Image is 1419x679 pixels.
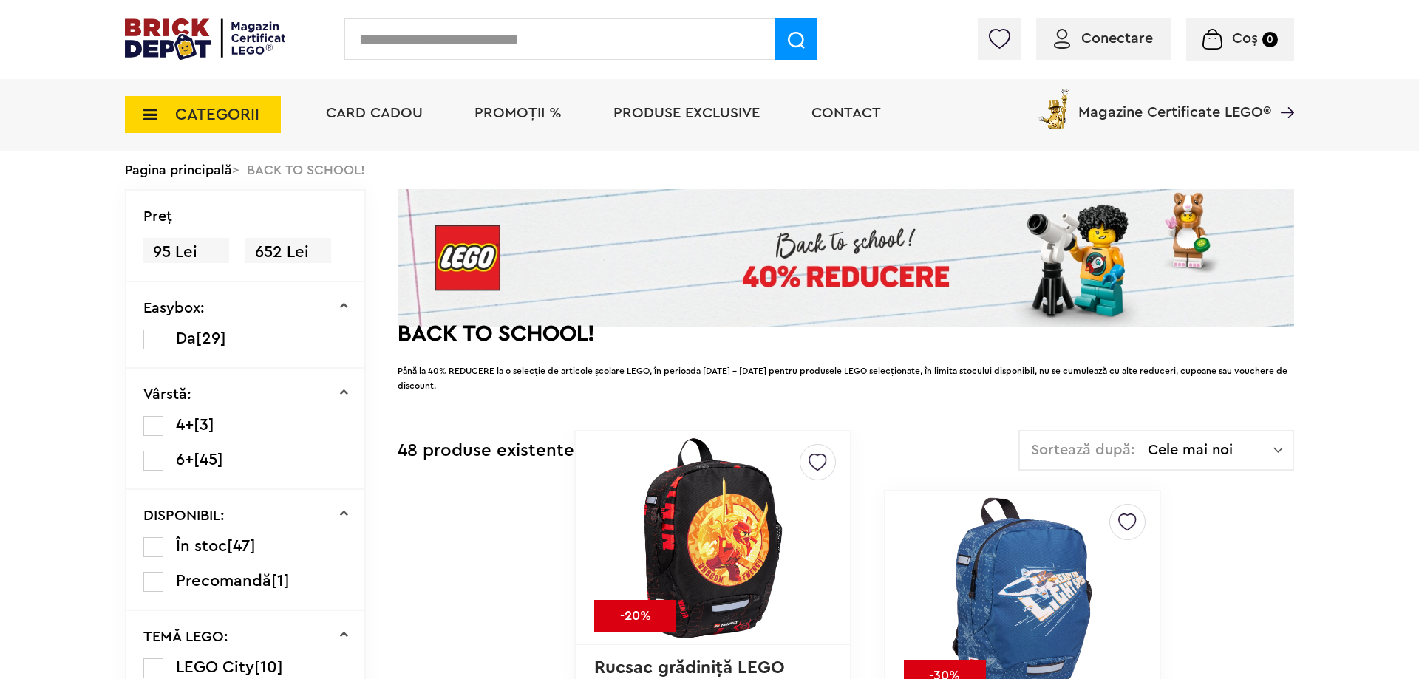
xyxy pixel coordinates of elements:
p: DISPONIBIL: [143,508,225,523]
span: Coș [1232,31,1258,46]
span: [45] [194,451,223,468]
span: [47] [227,538,256,554]
span: Cele mai noi [1148,443,1273,457]
h2: BACK TO SCHOOL! [398,327,1294,341]
small: 0 [1262,32,1278,47]
span: [3] [194,417,214,433]
span: [1] [271,573,290,589]
span: Magazine Certificate LEGO® [1078,86,1271,120]
a: Magazine Certificate LEGO® [1271,86,1294,100]
span: [29] [196,330,226,347]
a: Pagina principală [125,163,232,177]
span: 95 Lei [143,238,229,267]
p: Easybox: [143,301,205,315]
span: Sortează după: [1031,443,1135,457]
span: 652 Lei [245,238,331,267]
a: Card Cadou [326,106,423,120]
p: Vârstă: [143,387,191,402]
div: > BACK TO SCHOOL! [125,151,1294,189]
span: 4+ [176,417,194,433]
div: -20% [594,600,676,632]
span: [10] [254,659,283,675]
a: Conectare [1054,31,1153,46]
span: LEGO City [176,659,254,675]
p: TEMĂ LEGO: [143,629,228,644]
a: Produse exclusive [613,106,760,120]
span: 6+ [176,451,194,468]
img: Landing page banner [398,189,1294,327]
p: Preţ [143,209,172,224]
span: CATEGORII [175,106,259,123]
img: Rucsac grădiniţă LEGO Ninjago - Dragon Energy [610,434,817,641]
span: În stoc [176,538,227,554]
span: Da [176,330,196,347]
span: Precomandă [176,573,271,589]
span: Conectare [1081,31,1153,46]
div: Până la 40% REDUCERE la o selecție de articole școlare LEGO, în perioada [DATE] - [DATE] pentru p... [398,349,1294,423]
a: Contact [811,106,881,120]
div: 48 produse existente [398,430,574,472]
a: PROMOȚII % [474,106,562,120]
